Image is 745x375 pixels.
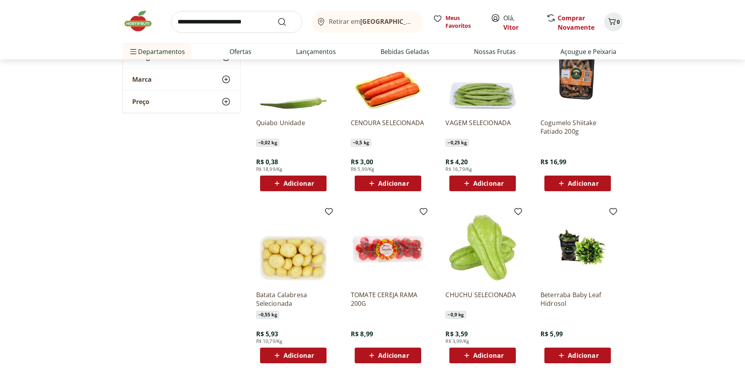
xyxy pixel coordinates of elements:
[445,291,520,308] a: CHUCHU SELECIONADA
[329,18,415,25] span: Retirar em
[351,38,425,112] img: CENOURA SELECIONADA
[256,166,283,172] span: R$ 18,99/Kg
[540,330,563,338] span: R$ 5,99
[256,158,278,166] span: R$ 0,38
[284,180,314,187] span: Adicionar
[256,38,330,112] img: Quiabo Unidade
[474,47,516,56] a: Nossas Frutas
[544,348,611,363] button: Adicionar
[604,13,623,31] button: Carrinho
[123,91,240,113] button: Preço
[503,23,519,32] a: Vitor
[378,180,409,187] span: Adicionar
[122,9,162,33] img: Hortifruti
[230,47,251,56] a: Ofertas
[256,338,283,344] span: R$ 10,79/Kg
[277,17,296,27] button: Submit Search
[445,210,520,284] img: CHUCHU SELECIONADA
[473,180,504,187] span: Adicionar
[351,139,371,147] span: ~ 0,5 kg
[256,210,330,284] img: Batata Calabresa Selecionada
[256,291,330,308] a: Batata Calabresa Selecionada
[540,118,615,136] a: Cogumelo Shiitake Fatiado 200g
[355,176,421,191] button: Adicionar
[568,180,598,187] span: Adicionar
[445,139,469,147] span: ~ 0,25 kg
[540,291,615,308] a: Beterraba Baby Leaf Hidrosol
[123,68,240,90] button: Marca
[132,98,149,106] span: Preço
[351,158,373,166] span: R$ 3,00
[312,11,424,33] button: Retirar em[GEOGRAPHIC_DATA]/[GEOGRAPHIC_DATA]
[296,47,336,56] a: Lançamentos
[445,38,520,112] img: VAGEM SELECIONADA
[445,338,469,344] span: R$ 3,99/Kg
[351,118,425,136] a: CENOURA SELECIONADA
[351,291,425,308] a: TOMATE CEREJA RAMA 200G
[256,118,330,136] a: Quiabo Unidade
[351,210,425,284] img: TOMATE CEREJA RAMA 200G
[355,348,421,363] button: Adicionar
[473,352,504,359] span: Adicionar
[449,348,516,363] button: Adicionar
[256,311,279,319] span: ~ 0,55 kg
[171,11,302,33] input: search
[378,352,409,359] span: Adicionar
[445,311,466,319] span: ~ 0,9 kg
[132,75,152,83] span: Marca
[540,38,615,112] img: Cogumelo Shiitake Fatiado 200g
[558,14,594,32] a: Comprar Novamente
[540,210,615,284] img: Beterraba Baby Leaf Hidrosol
[540,158,566,166] span: R$ 16,99
[381,47,429,56] a: Bebidas Geladas
[617,18,620,25] span: 0
[560,47,616,56] a: Açougue e Peixaria
[449,176,516,191] button: Adicionar
[360,17,492,26] b: [GEOGRAPHIC_DATA]/[GEOGRAPHIC_DATA]
[256,139,279,147] span: ~ 0,02 kg
[445,166,472,172] span: R$ 16,79/Kg
[503,13,538,32] span: Olá,
[260,348,327,363] button: Adicionar
[284,352,314,359] span: Adicionar
[445,14,481,30] span: Meus Favoritos
[433,14,481,30] a: Meus Favoritos
[445,158,468,166] span: R$ 4,20
[351,330,373,338] span: R$ 8,99
[256,330,278,338] span: R$ 5,93
[351,166,375,172] span: R$ 5,99/Kg
[129,42,185,61] span: Departamentos
[544,176,611,191] button: Adicionar
[445,330,468,338] span: R$ 3,59
[260,176,327,191] button: Adicionar
[129,42,138,61] button: Menu
[445,118,520,136] a: VAGEM SELECIONADA
[568,352,598,359] span: Adicionar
